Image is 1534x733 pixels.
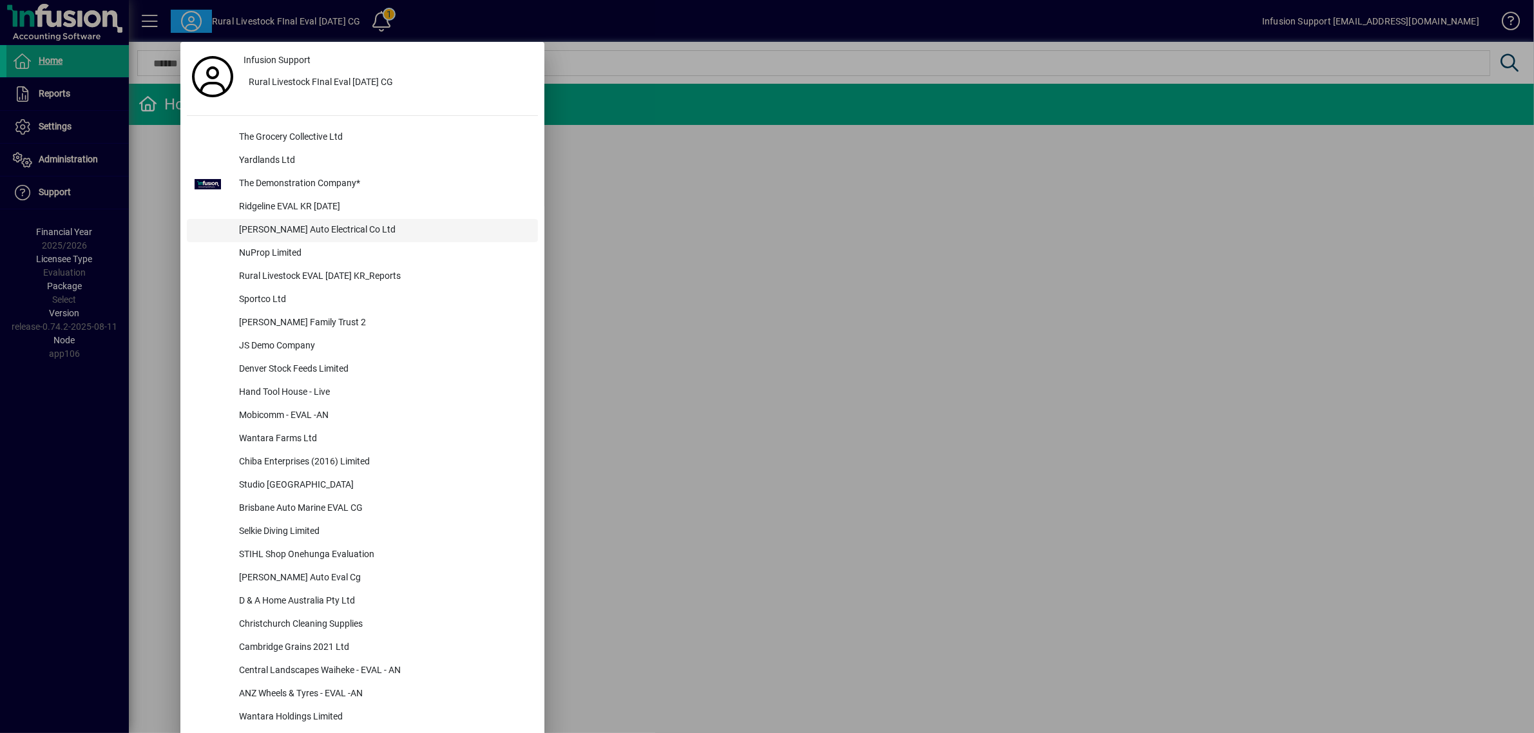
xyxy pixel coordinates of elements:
div: Yardlands Ltd [229,149,538,173]
button: Ridgeline EVAL KR [DATE] [187,196,538,219]
div: Chiba Enterprises (2016) Limited [229,451,538,474]
button: Mobicomm - EVAL -AN [187,405,538,428]
button: Brisbane Auto Marine EVAL CG [187,497,538,520]
button: Rural Livestock EVAL [DATE] KR_Reports [187,265,538,289]
div: The Demonstration Company* [229,173,538,196]
div: [PERSON_NAME] Family Trust 2 [229,312,538,335]
button: [PERSON_NAME] Auto Electrical Co Ltd [187,219,538,242]
button: Central Landscapes Waiheke - EVAL - AN [187,660,538,683]
button: The Grocery Collective Ltd [187,126,538,149]
div: [PERSON_NAME] Auto Eval Cg [229,567,538,590]
div: Denver Stock Feeds Limited [229,358,538,381]
button: Studio [GEOGRAPHIC_DATA] [187,474,538,497]
button: D & A Home Australia Pty Ltd [187,590,538,613]
div: ANZ Wheels & Tyres - EVAL -AN [229,683,538,706]
button: Sportco Ltd [187,289,538,312]
div: NuProp Limited [229,242,538,265]
div: Rural Livestock EVAL [DATE] KR_Reports [229,265,538,289]
div: Ridgeline EVAL KR [DATE] [229,196,538,219]
button: [PERSON_NAME] Family Trust 2 [187,312,538,335]
a: Infusion Support [238,48,538,71]
button: ANZ Wheels & Tyres - EVAL -AN [187,683,538,706]
button: The Demonstration Company* [187,173,538,196]
div: Wantara Farms Ltd [229,428,538,451]
button: JS Demo Company [187,335,538,358]
div: Studio [GEOGRAPHIC_DATA] [229,474,538,497]
div: Brisbane Auto Marine EVAL CG [229,497,538,520]
div: Mobicomm - EVAL -AN [229,405,538,428]
div: D & A Home Australia Pty Ltd [229,590,538,613]
button: Wantara Holdings Limited [187,706,538,729]
button: [PERSON_NAME] Auto Eval Cg [187,567,538,590]
button: Chiba Enterprises (2016) Limited [187,451,538,474]
button: Wantara Farms Ltd [187,428,538,451]
a: Profile [187,65,238,88]
button: Selkie Diving Limited [187,520,538,544]
div: Cambridge Grains 2021 Ltd [229,636,538,660]
div: [PERSON_NAME] Auto Electrical Co Ltd [229,219,538,242]
button: Rural Livestock FInal Eval [DATE] CG [238,71,538,95]
div: Wantara Holdings Limited [229,706,538,729]
button: STIHL Shop Onehunga Evaluation [187,544,538,567]
button: Yardlands Ltd [187,149,538,173]
div: STIHL Shop Onehunga Evaluation [229,544,538,567]
div: Selkie Diving Limited [229,520,538,544]
div: Sportco Ltd [229,289,538,312]
button: NuProp Limited [187,242,538,265]
button: Christchurch Cleaning Supplies [187,613,538,636]
div: Hand Tool House - Live [229,381,538,405]
button: Denver Stock Feeds Limited [187,358,538,381]
div: Central Landscapes Waiheke - EVAL - AN [229,660,538,683]
div: JS Demo Company [229,335,538,358]
div: Christchurch Cleaning Supplies [229,613,538,636]
button: Hand Tool House - Live [187,381,538,405]
div: The Grocery Collective Ltd [229,126,538,149]
button: Cambridge Grains 2021 Ltd [187,636,538,660]
span: Infusion Support [244,53,311,67]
